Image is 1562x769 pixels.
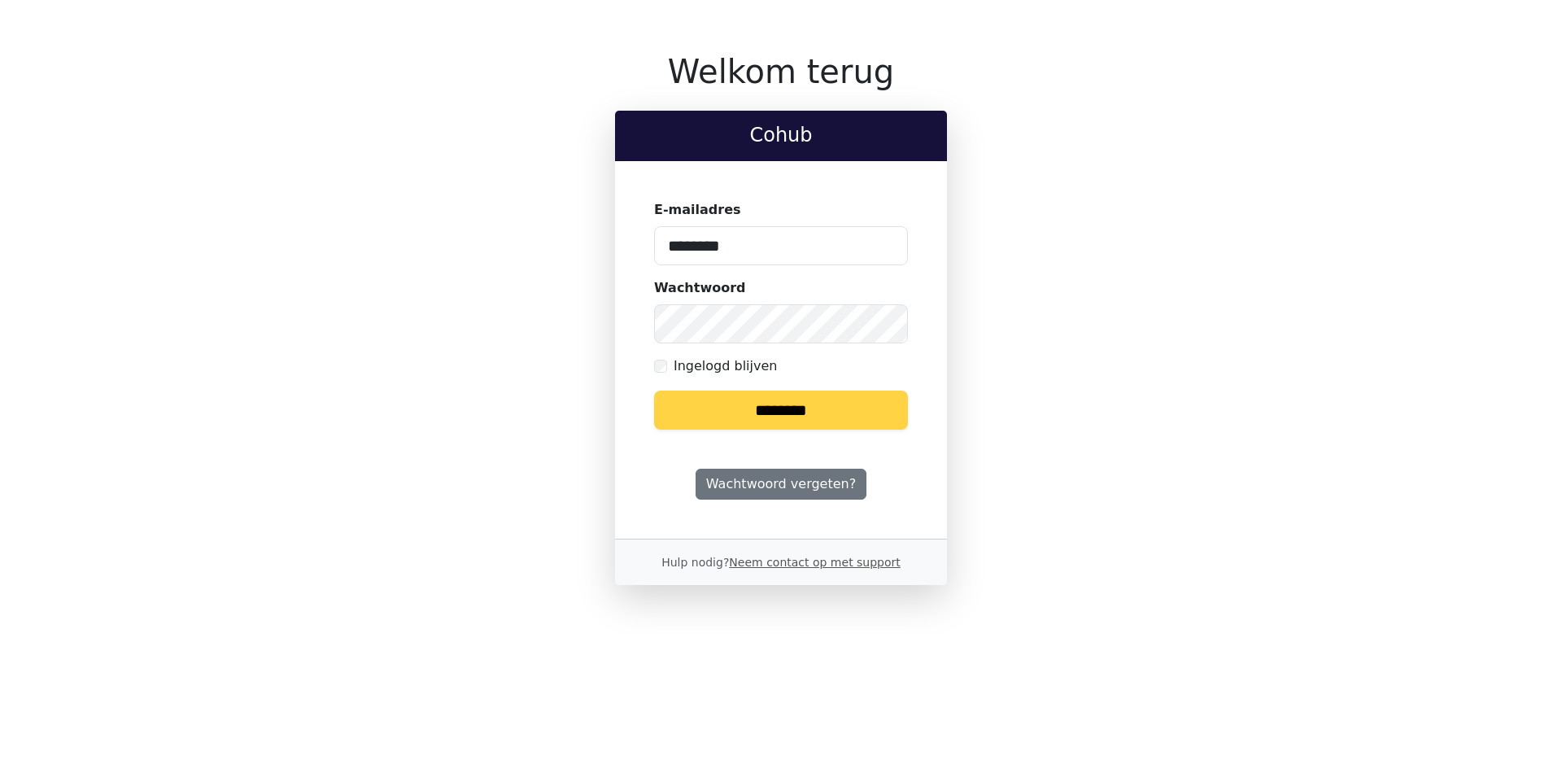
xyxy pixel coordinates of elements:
label: Ingelogd blijven [674,356,777,376]
a: Neem contact op met support [729,556,900,569]
label: Wachtwoord [654,278,746,298]
h1: Welkom terug [615,52,947,91]
a: Wachtwoord vergeten? [696,469,866,500]
label: E-mailadres [654,200,741,220]
h2: Cohub [628,124,934,147]
small: Hulp nodig? [661,556,901,569]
